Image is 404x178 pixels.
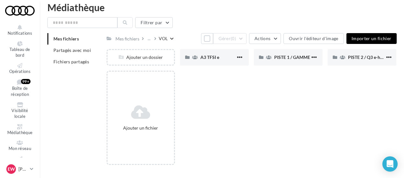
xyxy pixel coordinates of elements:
[108,54,174,61] div: Ajouter un dossier
[5,101,35,120] a: Visibilité locale
[5,24,35,37] button: Notifications
[231,36,236,41] span: (0)
[8,166,15,172] span: EW
[5,123,35,137] a: Médiathèque
[5,163,35,175] a: EW [PERSON_NAME]
[254,36,270,41] span: Actions
[115,36,139,42] div: Mes fichiers
[53,36,79,41] span: Mes fichiers
[135,17,173,28] button: Filtrer par
[283,33,344,44] button: Ouvrir l'éditeur d'image
[11,86,29,97] span: Boîte de réception
[146,34,152,43] div: ...
[274,54,310,60] span: PISTE 1 / GAMME
[352,36,392,41] span: Importer un fichier
[47,3,396,12] div: Médiathèque
[5,139,35,153] a: Mon réseau
[11,108,28,119] span: Visibilité locale
[5,40,35,59] a: Tableau de bord
[382,156,398,172] div: Open Intercom Messenger
[8,31,32,36] span: Notifications
[21,79,31,84] div: 99+
[200,54,219,60] span: A3 TFSI e
[9,146,31,151] span: Mon réseau
[159,35,168,42] div: VOL
[53,47,91,53] span: Partagés avec moi
[18,166,27,172] p: [PERSON_NAME]
[5,62,35,75] a: Opérations
[348,54,391,60] span: PISTE 2 / Q3 e-hybrid
[346,33,397,44] button: Importer un fichier
[10,47,30,58] span: Tableau de bord
[5,155,35,169] a: Campagnes
[53,59,89,64] span: Fichiers partagés
[249,33,281,44] button: Actions
[213,33,247,44] button: Gérer(0)
[7,130,33,135] span: Médiathèque
[5,78,35,98] a: Boîte de réception 99+
[110,125,172,131] div: Ajouter un fichier
[9,69,31,74] span: Opérations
